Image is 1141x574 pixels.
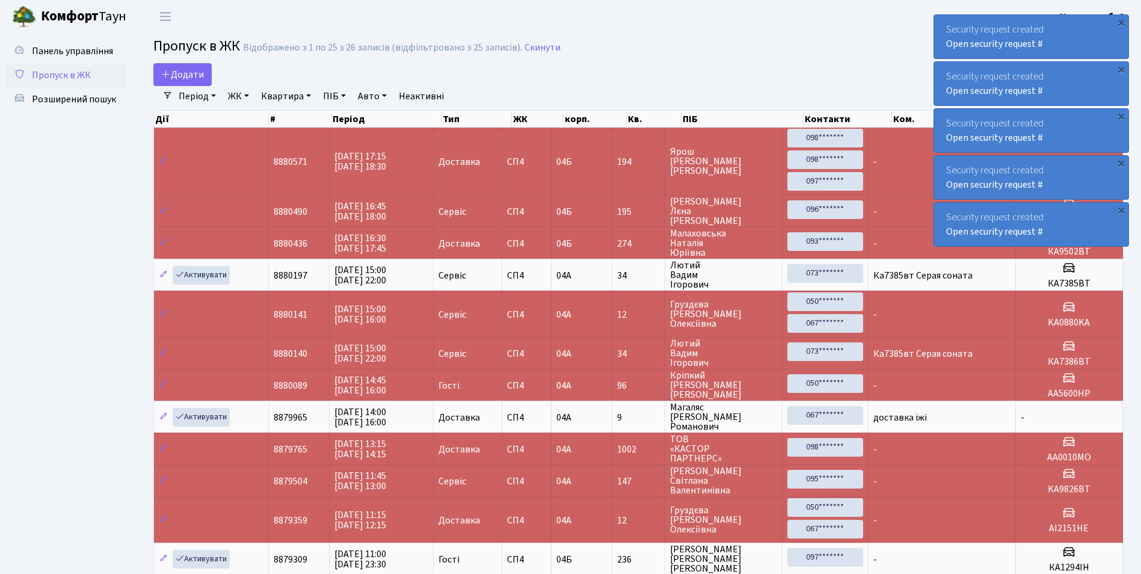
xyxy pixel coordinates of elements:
[670,261,777,289] span: Лютий Вадим Ігорович
[507,477,546,486] span: СП4
[438,349,466,359] span: Сервіс
[1021,246,1118,258] h5: КА9502ВТ
[334,232,386,255] span: [DATE] 16:30 [DATE] 17:45
[438,516,480,525] span: Доставка
[1021,411,1024,424] span: -
[41,7,126,27] span: Таун
[873,347,973,360] span: Ка7385вт Серая соната
[438,207,466,217] span: Сервіс
[934,62,1128,105] div: Security request created
[804,111,892,128] th: Контакти
[556,308,571,321] span: 04А
[934,15,1128,58] div: Security request created
[670,545,777,573] span: [PERSON_NAME] [PERSON_NAME] [PERSON_NAME]
[681,111,804,128] th: ПІБ
[318,86,351,106] a: ПІБ
[617,239,659,248] span: 274
[1021,523,1118,534] h5: AI2151HE
[438,271,466,280] span: Сервіс
[556,237,572,250] span: 04Б
[507,271,546,280] span: СП4
[334,342,386,365] span: [DATE] 15:00 [DATE] 22:00
[334,406,386,429] span: [DATE] 14:00 [DATE] 16:00
[438,157,480,167] span: Доставка
[556,411,571,424] span: 04А
[670,505,777,534] span: Груздєва [PERSON_NAME] Олексіївна
[524,42,561,54] a: Скинути
[334,469,386,493] span: [DATE] 11:45 [DATE] 13:00
[274,379,307,392] span: 8880089
[556,347,571,360] span: 04А
[32,45,113,58] span: Панель управління
[670,147,777,176] span: Ярош [PERSON_NAME] [PERSON_NAME]
[670,339,777,368] span: Лютий Вадим Ігорович
[617,516,659,525] span: 12
[617,271,659,280] span: 34
[1115,110,1127,122] div: ×
[6,87,126,111] a: Розширений пошук
[1115,16,1127,28] div: ×
[556,475,571,488] span: 04А
[438,239,480,248] span: Доставка
[438,310,466,319] span: Сервіс
[334,548,386,571] span: [DATE] 11:00 [DATE] 23:30
[438,381,460,390] span: Гості
[12,5,36,29] img: logo.png
[274,411,307,424] span: 8879965
[441,111,512,128] th: Тип
[556,379,571,392] span: 04А
[274,237,307,250] span: 8880436
[946,84,1043,97] a: Open security request #
[670,434,777,463] span: ТОВ «КАСТОР ПАРТНЕРС»
[243,42,522,54] div: Відображено з 1 по 25 з 26 записів (відфільтровано з 25 записів).
[1021,484,1118,495] h5: KA9826BT
[334,150,386,173] span: [DATE] 17:15 [DATE] 18:30
[173,550,230,569] a: Активувати
[1115,204,1127,216] div: ×
[256,86,316,106] a: Квартира
[873,308,877,321] span: -
[274,205,307,218] span: 8880490
[670,371,777,400] span: Кріпкий [PERSON_NAME] [PERSON_NAME]
[873,514,877,527] span: -
[617,207,659,217] span: 195
[946,178,1043,191] a: Open security request #
[617,381,659,390] span: 96
[173,408,230,427] a: Активувати
[934,109,1128,152] div: Security request created
[873,205,877,218] span: -
[154,111,269,128] th: Дії
[150,7,180,26] button: Переключити навігацію
[161,68,204,81] span: Додати
[873,553,877,566] span: -
[507,413,546,422] span: СП4
[934,203,1128,246] div: Security request created
[556,205,572,218] span: 04Б
[873,411,927,424] span: доставка їжі
[1021,278,1118,289] h5: КА7385ВТ
[946,37,1043,51] a: Open security request #
[507,445,546,454] span: СП4
[1115,63,1127,75] div: ×
[1021,317,1118,329] h5: KA0880KA
[670,466,777,495] span: [PERSON_NAME] Світлана Валентинівна
[873,443,877,456] span: -
[1021,356,1118,368] h5: КА7386ВТ
[438,477,466,486] span: Сервіс
[507,239,546,248] span: СП4
[507,381,546,390] span: СП4
[223,86,254,106] a: ЖК
[873,155,877,168] span: -
[334,374,386,397] span: [DATE] 14:45 [DATE] 16:00
[153,63,212,86] a: Додати
[334,303,386,326] span: [DATE] 15:00 [DATE] 16:00
[512,111,563,128] th: ЖК
[946,131,1043,144] a: Open security request #
[173,266,230,285] a: Активувати
[32,93,116,106] span: Розширений пошук
[873,237,877,250] span: -
[934,156,1128,199] div: Security request created
[274,475,307,488] span: 8879504
[394,86,449,106] a: Неактивні
[627,111,681,128] th: Кв.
